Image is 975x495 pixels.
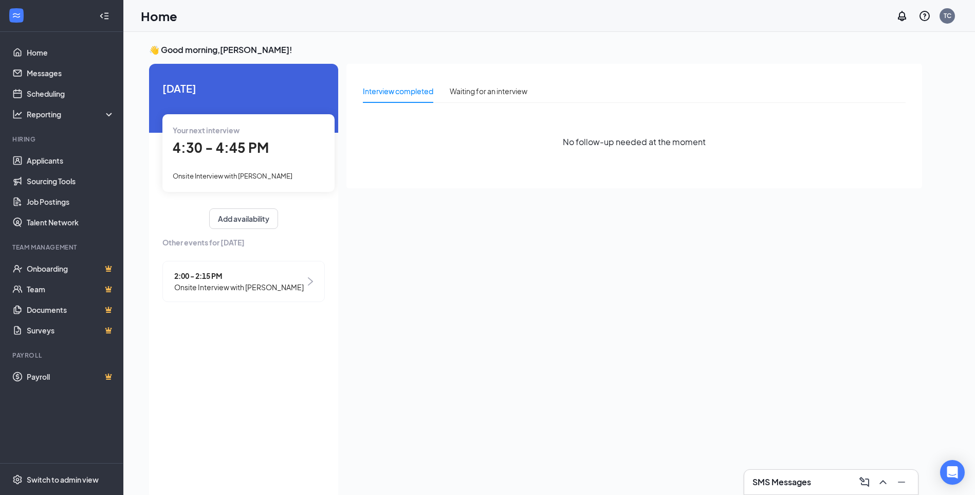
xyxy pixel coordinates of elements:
span: 4:30 - 4:45 PM [173,139,269,156]
svg: ChevronUp [877,476,889,488]
a: Messages [27,63,115,83]
span: Onsite Interview with [PERSON_NAME] [174,281,304,293]
a: PayrollCrown [27,366,115,387]
button: Minimize [893,474,910,490]
span: Other events for [DATE] [162,237,325,248]
div: Open Intercom Messenger [940,460,965,485]
div: Reporting [27,109,115,119]
div: Waiting for an interview [450,85,527,97]
a: SurveysCrown [27,320,115,341]
div: Switch to admin view [27,474,99,485]
a: Scheduling [27,83,115,104]
button: ChevronUp [875,474,891,490]
span: No follow-up needed at the moment [563,135,706,148]
span: [DATE] [162,80,325,96]
h3: 👋 Good morning, [PERSON_NAME] ! [149,44,922,56]
svg: Collapse [99,11,109,21]
div: Payroll [12,351,113,360]
svg: ComposeMessage [858,476,871,488]
a: TeamCrown [27,279,115,299]
a: Job Postings [27,191,115,212]
h1: Home [141,7,177,25]
a: Sourcing Tools [27,171,115,191]
div: Hiring [12,135,113,144]
div: Interview completed [363,85,433,97]
svg: WorkstreamLogo [11,10,22,21]
a: Home [27,42,115,63]
div: Team Management [12,243,113,252]
svg: QuestionInfo [918,10,931,22]
span: 2:00 - 2:15 PM [174,270,304,281]
a: OnboardingCrown [27,258,115,279]
svg: Notifications [896,10,908,22]
button: ComposeMessage [856,474,873,490]
a: DocumentsCrown [27,299,115,320]
div: TC [944,11,951,20]
svg: Analysis [12,109,23,119]
span: Your next interview [173,126,240,135]
a: Talent Network [27,212,115,233]
button: Add availability [209,208,278,229]
h3: SMS Messages [752,476,811,488]
a: Applicants [27,150,115,171]
svg: Settings [12,474,23,485]
span: Onsite Interview with [PERSON_NAME] [173,172,292,180]
svg: Minimize [895,476,908,488]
